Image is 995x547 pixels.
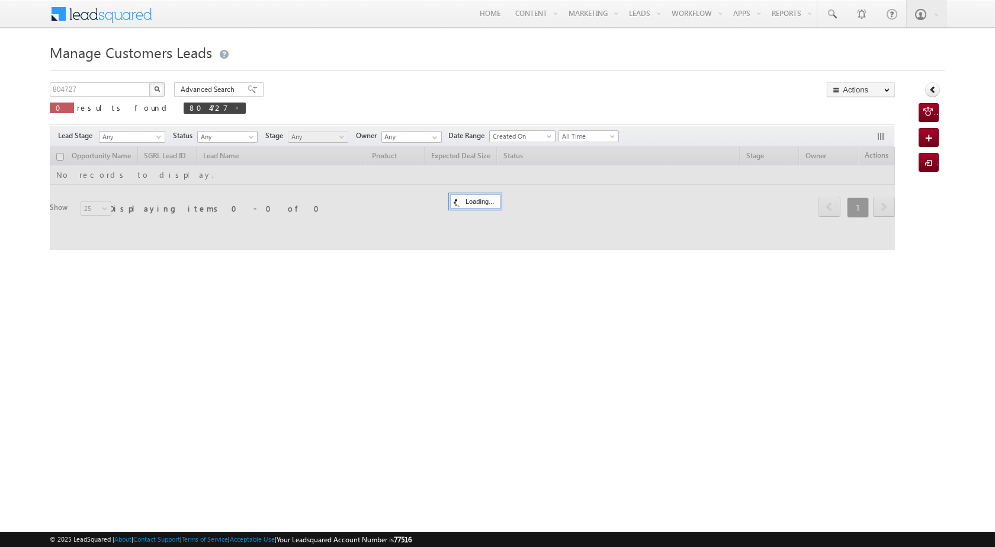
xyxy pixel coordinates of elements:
span: © 2025 LeadSquared | | | | | [50,534,412,545]
a: Terms of Service [182,535,228,543]
a: Show All Items [426,132,441,143]
div: Loading... [450,194,500,209]
a: All Time [559,130,619,142]
a: Created On [489,130,556,142]
a: Contact Support [133,535,180,543]
span: Any [99,132,161,142]
span: Manage Customers Leads [50,43,212,62]
span: Any [288,132,345,142]
span: Status [173,130,197,141]
span: 77516 [394,535,412,544]
span: 804727 [190,103,228,113]
img: Search [154,86,160,92]
span: All Time [559,131,615,142]
input: Type to Search [381,131,442,143]
span: Any [198,132,254,142]
span: Stage [265,130,288,141]
span: Date Range [448,130,489,141]
span: Your Leadsquared Account Number is [277,535,412,544]
a: Acceptable Use [230,535,275,543]
button: Actions [827,82,895,97]
span: Created On [490,131,551,142]
a: About [114,535,131,543]
span: 0 [56,103,68,113]
span: results found [77,103,171,113]
a: Any [197,131,258,143]
a: Any [288,131,348,143]
span: Advanced Search [181,84,238,95]
span: Lead Stage [58,130,97,141]
span: Owner [356,130,381,141]
a: Any [99,131,165,143]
